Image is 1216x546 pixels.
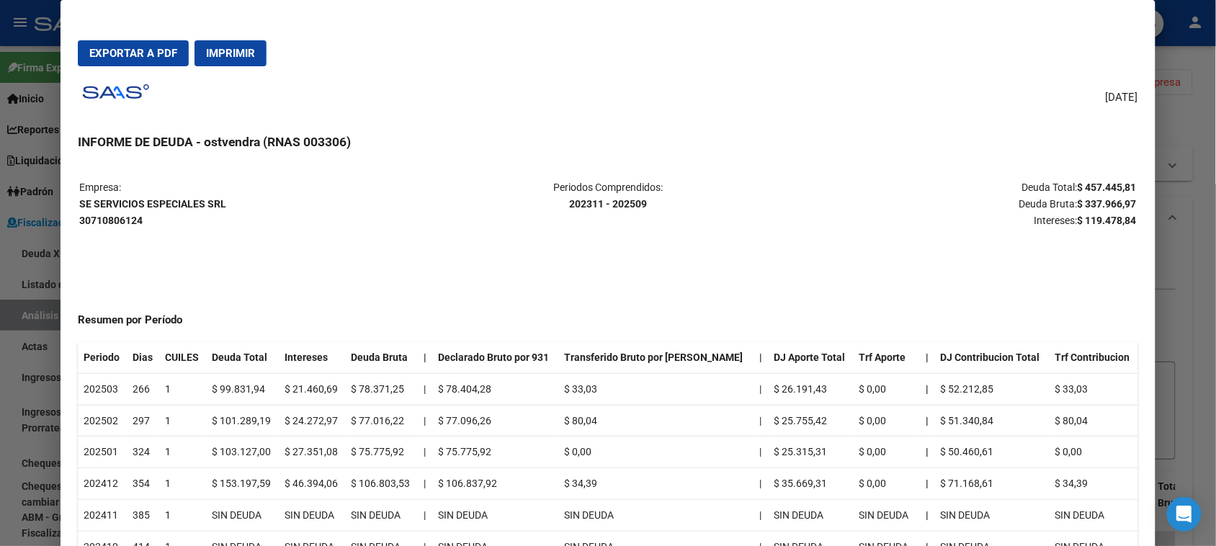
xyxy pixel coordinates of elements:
[769,437,854,468] td: $ 25.315,31
[206,47,255,60] span: Imprimir
[127,437,159,468] td: 324
[279,405,345,437] td: $ 24.272,97
[79,179,431,228] p: Empresa:
[279,373,345,405] td: $ 21.460,69
[1167,497,1202,532] div: Open Intercom Messenger
[279,342,345,373] th: Intereses
[754,468,769,500] td: |
[754,342,769,373] th: |
[78,437,127,468] td: 202501
[432,405,558,437] td: $ 77.096,26
[558,437,754,468] td: $ 0,00
[769,405,854,437] td: $ 25.755,42
[754,405,769,437] td: |
[854,437,920,468] td: $ 0,00
[159,373,206,405] td: 1
[854,373,920,405] td: $ 0,00
[432,373,558,405] td: $ 78.404,28
[127,499,159,531] td: 385
[558,405,754,437] td: $ 80,04
[769,499,854,531] td: SIN DEUDA
[558,468,754,500] td: $ 34,39
[78,40,189,66] button: Exportar a PDF
[558,373,754,405] td: $ 33,03
[78,405,127,437] td: 202502
[279,499,345,531] td: SIN DEUDA
[920,405,935,437] th: |
[418,468,433,500] td: |
[935,342,1049,373] th: DJ Contribucion Total
[159,499,206,531] td: 1
[418,373,433,405] td: |
[206,437,279,468] td: $ 103.127,00
[935,468,1049,500] td: $ 71.168,61
[78,133,1137,151] h3: INFORME DE DEUDA - ostvendra (RNAS 003306)
[920,468,935,500] th: |
[127,342,159,373] th: Dias
[418,405,433,437] td: |
[1049,373,1137,405] td: $ 33,03
[127,373,159,405] td: 266
[159,468,206,500] td: 1
[206,499,279,531] td: SIN DEUDA
[78,342,127,373] th: Periodo
[935,373,1049,405] td: $ 52.212,85
[345,468,418,500] td: $ 106.803,53
[418,437,433,468] td: |
[159,342,206,373] th: CUILES
[418,499,433,531] td: |
[754,499,769,531] td: |
[558,499,754,531] td: SIN DEUDA
[127,405,159,437] td: 297
[769,342,854,373] th: DJ Aporte Total
[78,373,127,405] td: 202503
[1049,342,1137,373] th: Trf Contribucion
[935,405,1049,437] td: $ 51.340,84
[345,499,418,531] td: SIN DEUDA
[1078,215,1137,226] strong: $ 119.478,84
[345,437,418,468] td: $ 75.775,92
[432,179,784,212] p: Periodos Comprendidos:
[854,405,920,437] td: $ 0,00
[920,342,935,373] th: |
[854,342,920,373] th: Trf Aporte
[78,499,127,531] td: 202411
[1049,405,1137,437] td: $ 80,04
[754,373,769,405] td: |
[920,499,935,531] th: |
[195,40,267,66] button: Imprimir
[1049,468,1137,500] td: $ 34,39
[569,198,647,210] strong: 202311 - 202509
[935,437,1049,468] td: $ 50.460,61
[432,342,558,373] th: Declarado Bruto por 931
[159,405,206,437] td: 1
[418,342,433,373] th: |
[279,468,345,500] td: $ 46.394,06
[206,468,279,500] td: $ 153.197,59
[79,198,226,226] strong: SE SERVICIOS ESPECIALES SRL 30710806124
[785,179,1137,228] p: Deuda Total: Deuda Bruta: Intereses:
[935,499,1049,531] td: SIN DEUDA
[432,437,558,468] td: $ 75.775,92
[206,342,279,373] th: Deuda Total
[1049,499,1137,531] td: SIN DEUDA
[127,468,159,500] td: 354
[78,312,1137,328] h4: Resumen por Período
[1078,198,1137,210] strong: $ 337.966,97
[1049,437,1137,468] td: $ 0,00
[854,499,920,531] td: SIN DEUDA
[345,373,418,405] td: $ 78.371,25
[89,47,177,60] span: Exportar a PDF
[854,468,920,500] td: $ 0,00
[920,373,935,405] th: |
[558,342,754,373] th: Transferido Bruto por [PERSON_NAME]
[1078,182,1137,193] strong: $ 457.445,81
[345,342,418,373] th: Deuda Bruta
[432,499,558,531] td: SIN DEUDA
[159,437,206,468] td: 1
[769,468,854,500] td: $ 35.669,31
[345,405,418,437] td: $ 77.016,22
[754,437,769,468] td: |
[78,468,127,500] td: 202412
[206,373,279,405] td: $ 99.831,94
